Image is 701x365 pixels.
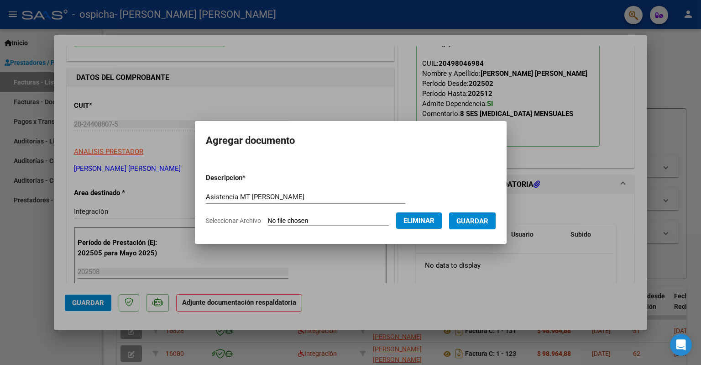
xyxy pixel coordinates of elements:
span: Eliminar [403,217,434,225]
h2: Agregar documento [206,132,496,149]
span: Guardar [456,217,488,225]
div: Open Intercom Messenger [670,334,692,356]
button: Guardar [449,212,496,229]
button: Eliminar [396,212,442,229]
p: Descripcion [206,173,293,183]
span: Seleccionar Archivo [206,217,261,224]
